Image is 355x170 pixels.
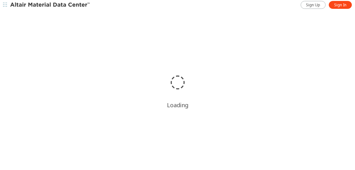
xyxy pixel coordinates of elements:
div: Loading [167,101,188,109]
a: Sign Up [301,1,326,9]
img: Altair Material Data Center [10,2,91,8]
span: Sign Up [306,3,320,8]
a: Sign In [329,1,352,9]
span: Sign In [334,3,346,8]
